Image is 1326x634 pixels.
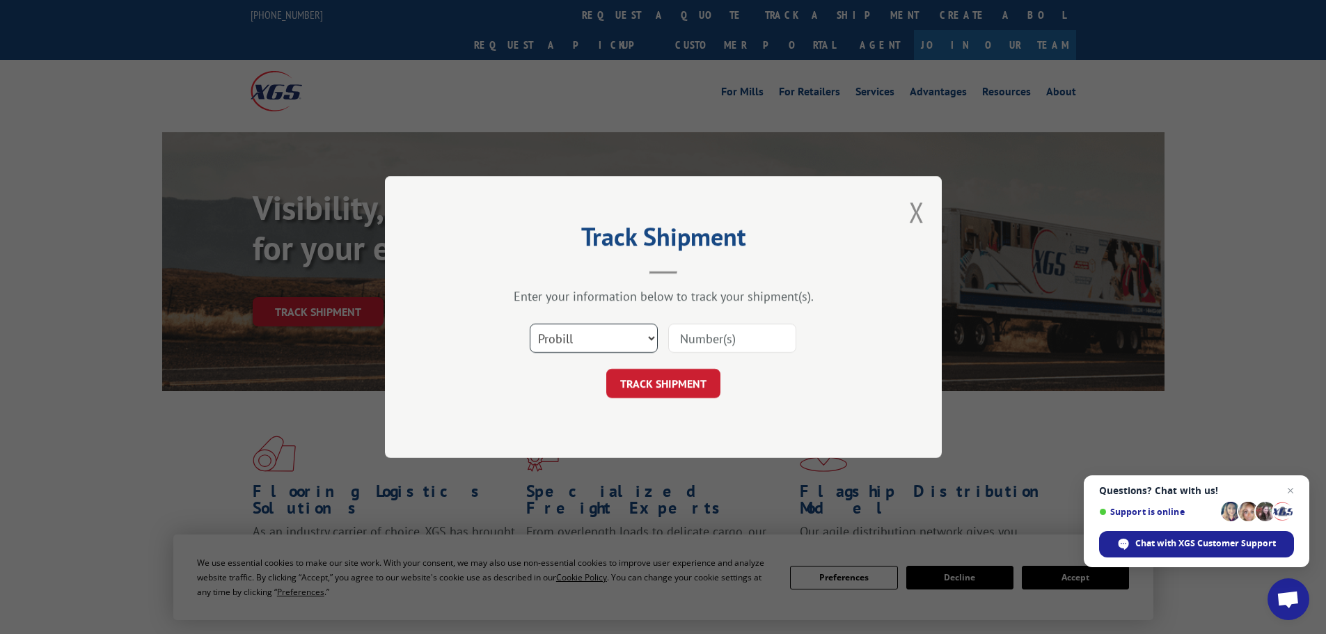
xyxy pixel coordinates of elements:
[1268,578,1309,620] div: Open chat
[455,288,872,304] div: Enter your information below to track your shipment(s).
[1099,485,1294,496] span: Questions? Chat with us!
[1135,537,1276,550] span: Chat with XGS Customer Support
[455,227,872,253] h2: Track Shipment
[909,193,924,230] button: Close modal
[606,369,720,398] button: TRACK SHIPMENT
[1282,482,1299,499] span: Close chat
[1099,507,1216,517] span: Support is online
[1099,531,1294,557] div: Chat with XGS Customer Support
[668,324,796,353] input: Number(s)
